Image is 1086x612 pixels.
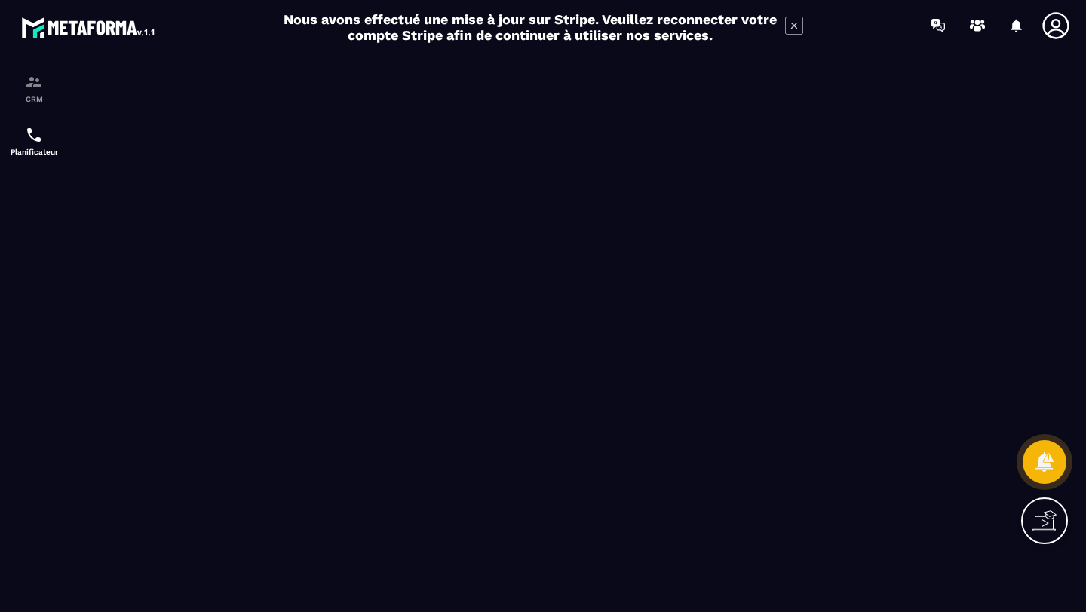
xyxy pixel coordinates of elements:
a: schedulerschedulerPlanificateur [4,115,64,167]
img: logo [21,14,157,41]
img: formation [25,73,43,91]
a: formationformationCRM [4,62,64,115]
p: CRM [4,95,64,103]
h2: Nous avons effectué une mise à jour sur Stripe. Veuillez reconnecter votre compte Stripe afin de ... [283,11,778,43]
p: Planificateur [4,148,64,156]
img: scheduler [25,126,43,144]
